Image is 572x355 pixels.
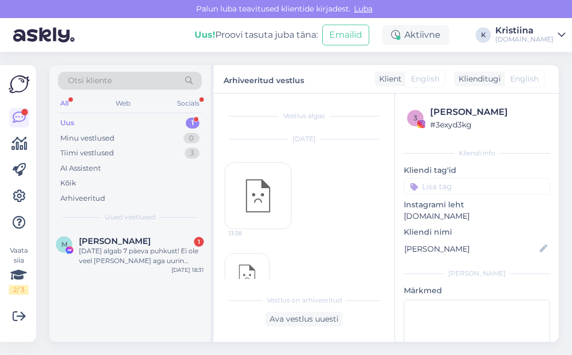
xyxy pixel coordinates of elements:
[265,312,343,327] div: Ava vestlus uuesti
[495,26,565,44] a: Kristiina[DOMAIN_NAME]
[9,246,28,295] div: Vaata siia
[171,266,204,274] div: [DATE] 18:31
[60,193,105,204] div: Arhiveeritud
[510,73,539,85] span: English
[476,27,491,43] div: K
[404,243,537,255] input: Lisa nimi
[58,96,71,110] div: All
[495,35,553,44] div: [DOMAIN_NAME]
[495,26,553,35] div: Kristiina
[411,73,439,85] span: English
[228,229,270,237] span: 13:38
[195,30,215,40] b: Uus!
[9,285,28,295] div: 2 / 3
[185,148,199,159] div: 3
[186,118,199,129] div: 1
[375,73,402,85] div: Klient
[184,133,199,144] div: 0
[60,178,76,189] div: Kõik
[404,148,550,158] div: Kliendi info
[60,133,115,144] div: Minu vestlused
[195,28,318,42] div: Proovi tasuta juba täna:
[9,74,30,95] img: Askly Logo
[430,119,547,131] div: # 3exyd3kg
[79,246,204,266] div: [DATE] algab 7 päeva puhkust! Ei ole veel [PERSON_NAME] aga uurin maad, et ehk läheks Türkki Side...
[105,212,156,222] span: Uued vestlused
[68,75,112,86] span: Otsi kliente
[224,72,304,86] label: Arhiveeritud vestlus
[113,96,133,110] div: Web
[322,25,369,45] button: Emailid
[404,199,550,211] p: Instagrami leht
[267,295,342,305] span: Vestlus on arhiveeritud
[404,165,550,176] p: Kliendi tag'id
[79,236,151,246] span: Mihkel Meitsar
[60,163,101,174] div: AI Assistent
[194,237,204,247] div: 1
[454,73,501,85] div: Klienditugi
[351,4,376,14] span: Luba
[60,118,75,129] div: Uus
[60,148,114,159] div: Tiimi vestlused
[382,25,449,45] div: Aktiivne
[404,269,550,278] div: [PERSON_NAME]
[404,226,550,238] p: Kliendi nimi
[175,96,202,110] div: Socials
[61,240,67,248] span: M
[404,211,550,222] p: [DOMAIN_NAME]
[430,106,547,119] div: [PERSON_NAME]
[225,254,269,298] img: attachment
[404,285,550,296] p: Märkmed
[404,178,550,195] input: Lisa tag
[225,111,384,121] div: Vestlus algas
[414,114,417,122] span: 3
[225,134,384,144] div: [DATE]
